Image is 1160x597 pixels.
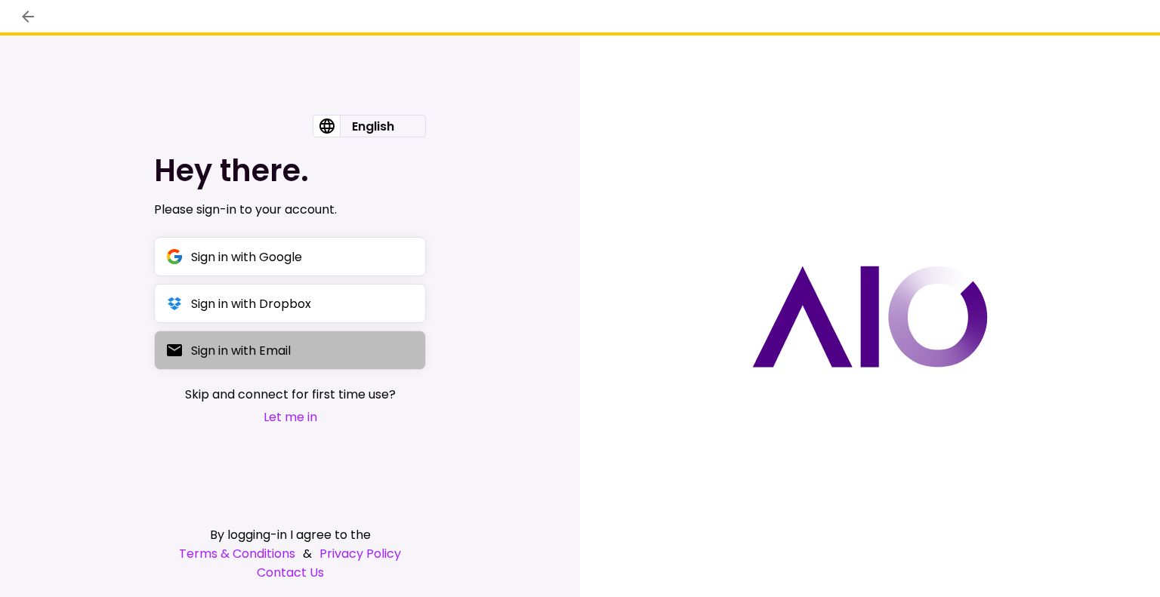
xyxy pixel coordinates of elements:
button: Sign in with Dropbox [154,284,426,323]
span: Skip and connect for first time use? [185,385,396,404]
button: Let me in [185,408,396,426]
div: & [154,544,426,563]
img: AIO logo [752,266,988,368]
div: Sign in with Email [191,341,291,360]
a: Terms & Conditions [179,544,295,563]
button: Sign in with Email [154,331,426,370]
h1: Hey there. [154,152,426,189]
div: English [340,115,406,137]
a: Contact Us [154,563,426,582]
button: back [15,4,41,29]
button: Sign in with Google [154,237,426,276]
div: Sign in with Google [191,248,302,266]
div: By logging-in I agree to the [154,525,426,544]
a: Privacy Policy [319,544,401,563]
div: Sign in with Dropbox [191,294,311,313]
div: Please sign-in to your account. [154,201,426,219]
